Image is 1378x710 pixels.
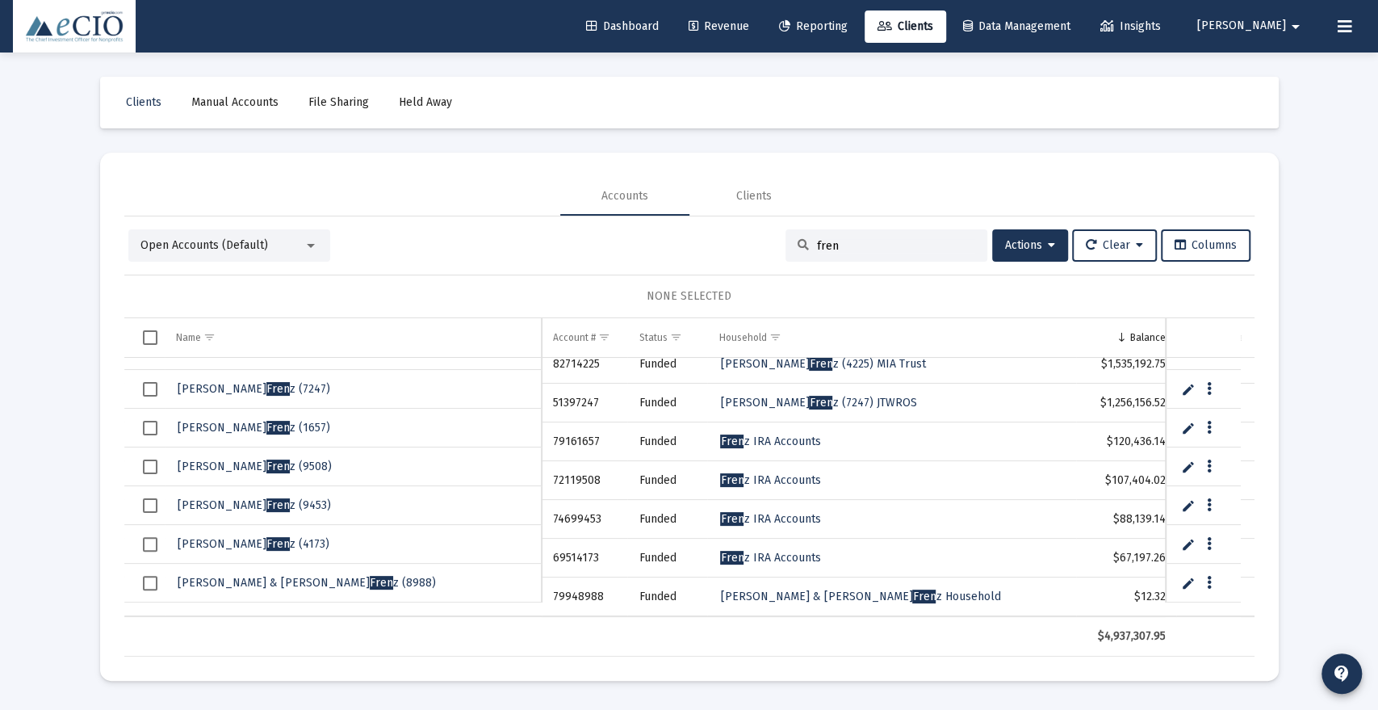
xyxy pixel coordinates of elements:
[1086,238,1143,252] span: Clear
[178,382,330,396] span: [PERSON_NAME] z (7247)
[178,498,331,512] span: [PERSON_NAME] z (9453)
[542,500,627,539] td: 74699453
[143,382,157,397] div: Select row
[639,589,696,605] div: Funded
[601,188,648,204] div: Accounts
[1181,576,1196,590] a: Edit
[176,331,201,344] div: Name
[176,532,331,557] a: [PERSON_NAME]Frenz (4173)
[1076,422,1176,461] td: $120,436.14
[720,435,743,448] span: Fren
[542,461,627,500] td: 72119508
[1076,318,1176,357] td: Column Balance
[809,357,832,371] span: Fren
[639,356,696,372] div: Funded
[809,396,832,410] span: Fren
[542,384,627,422] td: 51397247
[1161,229,1250,262] button: Columns
[143,498,157,513] div: Select row
[1129,331,1165,344] div: Balance
[126,95,161,109] span: Clients
[1178,10,1325,42] button: [PERSON_NAME]
[553,331,596,344] div: Account #
[912,590,936,603] span: Fren
[586,19,659,33] span: Dashboard
[950,11,1083,43] a: Data Management
[639,331,667,344] div: Status
[542,578,627,616] td: 79948988
[676,11,762,43] a: Revenue
[143,330,157,345] div: Select all
[1181,382,1196,397] a: Edit
[143,460,157,474] div: Select row
[720,473,743,487] span: Fren
[266,537,290,551] span: Fren
[1181,421,1196,435] a: Edit
[143,537,157,552] div: Select row
[639,473,696,489] div: Funded
[542,318,627,357] td: Column Account #
[720,473,820,487] span: z IRA Accounts
[1005,238,1055,252] span: Actions
[718,352,927,376] a: [PERSON_NAME]Frenz (4225) MIA Trust
[137,288,1242,305] div: NONE SELECTED
[191,95,279,109] span: Manual Accounts
[779,19,848,33] span: Reporting
[176,455,333,479] a: [PERSON_NAME]Frenz (9508)
[639,434,696,450] div: Funded
[178,460,332,473] span: [PERSON_NAME] z (9508)
[399,95,452,109] span: Held Away
[295,86,382,119] a: File Sharing
[1286,11,1305,43] mat-icon: arrow_drop_down
[266,498,290,512] span: Fren
[1332,664,1351,683] mat-icon: contact_support
[720,396,916,410] span: [PERSON_NAME] z (7247) JTWROS
[386,86,465,119] a: Held Away
[573,11,672,43] a: Dashboard
[1181,498,1196,513] a: Edit
[627,318,707,357] td: Column Status
[113,86,174,119] a: Clients
[266,382,290,396] span: Fren
[176,571,438,595] a: [PERSON_NAME] & [PERSON_NAME]Frenz (8988)
[542,539,627,578] td: 69514173
[1087,11,1174,43] a: Insights
[1076,539,1176,578] td: $67,197.26
[1181,460,1196,474] a: Edit
[718,430,822,454] a: Frenz IRA Accounts
[1197,19,1286,33] span: [PERSON_NAME]
[25,11,124,43] img: Dashboard
[718,468,822,493] a: Frenz IRA Accounts
[143,421,157,435] div: Select row
[720,512,743,526] span: Fren
[718,331,766,344] div: Household
[639,511,696,527] div: Funded
[176,494,333,518] a: [PERSON_NAME]Frenz (9453)
[542,422,627,461] td: 79161657
[1076,384,1176,422] td: $1,256,156.52
[1100,19,1161,33] span: Insights
[720,512,820,526] span: z IRA Accounts
[720,435,820,448] span: z IRA Accounts
[720,551,743,565] span: Fren
[178,537,329,551] span: [PERSON_NAME] z (4173)
[718,546,822,570] a: Frenz IRA Accounts
[1076,500,1176,539] td: $88,139.14
[1181,537,1196,552] a: Edit
[718,391,918,415] a: [PERSON_NAME]Frenz (7247) JTWROS
[165,318,542,357] td: Column Name
[720,551,820,565] span: z IRA Accounts
[598,331,610,343] span: Show filter options for column 'Account #'
[766,11,861,43] a: Reporting
[178,576,436,590] span: [PERSON_NAME] & [PERSON_NAME] z (8988)
[639,395,696,411] div: Funded
[140,238,268,252] span: Open Accounts (Default)
[1072,229,1157,262] button: Clear
[1175,238,1237,252] span: Columns
[178,421,330,435] span: [PERSON_NAME] z (1657)
[266,460,290,473] span: Fren
[718,507,822,531] a: Frenz IRA Accounts
[736,188,772,204] div: Clients
[203,331,216,343] span: Show filter options for column 'Name'
[689,19,749,33] span: Revenue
